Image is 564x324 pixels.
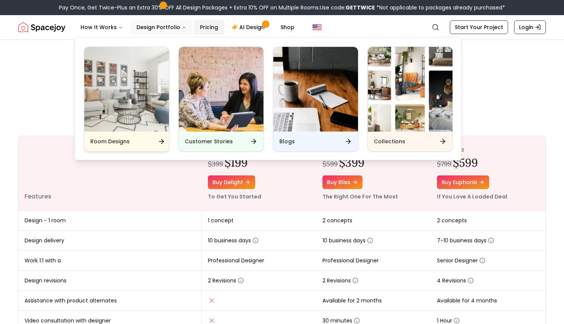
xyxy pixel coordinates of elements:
h6: Customer Stories [185,138,233,145]
span: 1 concept [208,217,234,224]
div: $799 [437,159,451,169]
h2: $399 [339,156,364,169]
nav: Global [18,15,546,39]
h6: Collections [374,138,405,145]
div: $599 [322,159,338,169]
a: Login [514,20,546,34]
span: Use code: [320,4,375,11]
span: Professional Designer [208,257,264,264]
td: Assistance with product alternates [19,291,202,311]
span: 7-10 business days [437,237,494,244]
span: 2 concepts [322,217,352,224]
a: Buy delight [208,175,255,189]
h2: $199 [225,156,248,169]
small: The Right One For The Most [322,193,398,200]
img: United States [313,23,322,32]
a: Pricing [194,20,224,35]
p: euphoria [437,145,539,154]
a: BlogsBlogs [273,47,358,152]
span: Professional Designer [322,257,379,264]
div: Pay Once, Get Twice-Plus an Extra 30% OFF All Design Packages + Extra 10% OFF on Multiple Rooms. [59,4,505,11]
img: Collections [368,47,452,132]
a: Shop [274,20,301,35]
span: 2 concepts [437,217,467,224]
h2: $599 [453,156,478,169]
img: Blogs [273,47,358,132]
td: Design delivery [19,231,202,251]
nav: Main [74,20,301,35]
img: Room Designs [84,47,169,132]
a: Start Your Project [450,20,508,34]
a: Buy bliss [322,175,363,189]
td: Available for 2 months [316,291,431,311]
div: Design Portfolio [75,37,462,161]
a: Buy euphoria [437,175,489,189]
th: Features [19,136,202,211]
span: Senior Designer [437,257,485,264]
span: 2 Revisions [208,277,244,284]
h6: Room Designs [90,138,130,145]
td: Available for 4 months [431,291,545,311]
small: To Get You Started [208,193,261,200]
a: Customer StoriesCustomer Stories [178,47,264,152]
button: Design Portfolio [130,20,192,35]
span: 10 business days [208,237,259,244]
button: How It Works [74,20,129,35]
a: CollectionsCollections [367,47,453,152]
a: Room DesignsRoom Designs [84,47,169,152]
small: If You Love A Loaded Deal [437,193,507,200]
td: Design - 1 room [19,211,202,231]
span: *Not applicable to packages already purchased* [375,4,505,11]
img: Spacejoy Logo [18,20,65,35]
a: AI Design [226,20,273,35]
h6: Blogs [279,138,295,145]
img: Customer Stories [179,47,263,132]
td: Work 1:1 with a [19,251,202,271]
div: $399 [208,159,223,169]
a: Spacejoy [18,20,65,35]
span: 10 business days [322,237,373,244]
span: 2 Revisions [322,277,358,284]
b: GETTWICE [346,4,375,11]
td: Design revisions [19,271,202,291]
span: 4 Revisions [437,277,474,284]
